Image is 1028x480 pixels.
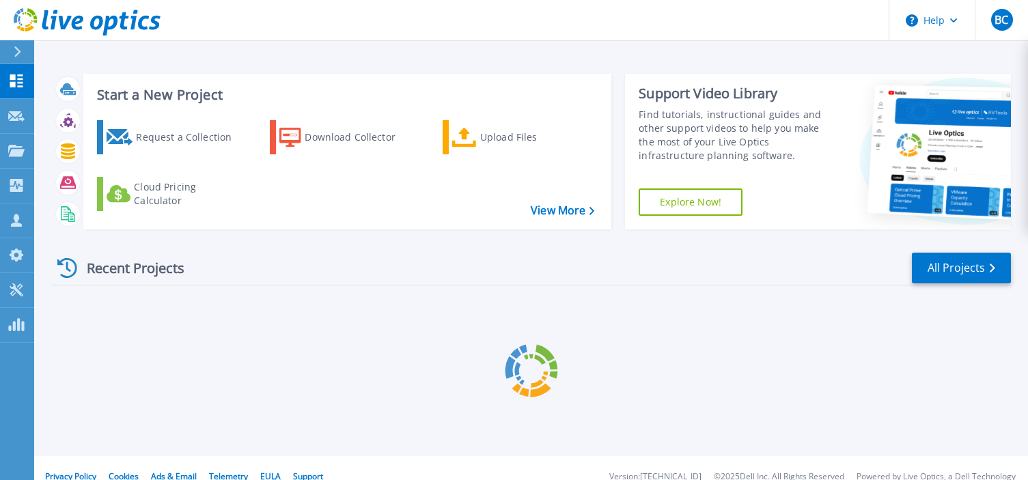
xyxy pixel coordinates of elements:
[995,14,1008,25] span: BC
[134,180,243,208] div: Cloud Pricing Calculator
[480,124,589,151] div: Upload Files
[53,251,203,285] div: Recent Projects
[639,188,742,216] a: Explore Now!
[639,108,832,163] div: Find tutorials, instructional guides and other support videos to help you make the most of your L...
[912,253,1011,283] a: All Projects
[639,85,832,102] div: Support Video Library
[97,120,249,154] a: Request a Collection
[305,124,414,151] div: Download Collector
[97,87,594,102] h3: Start a New Project
[97,177,249,211] a: Cloud Pricing Calculator
[531,204,594,217] a: View More
[270,120,422,154] a: Download Collector
[136,124,245,151] div: Request a Collection
[443,120,595,154] a: Upload Files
